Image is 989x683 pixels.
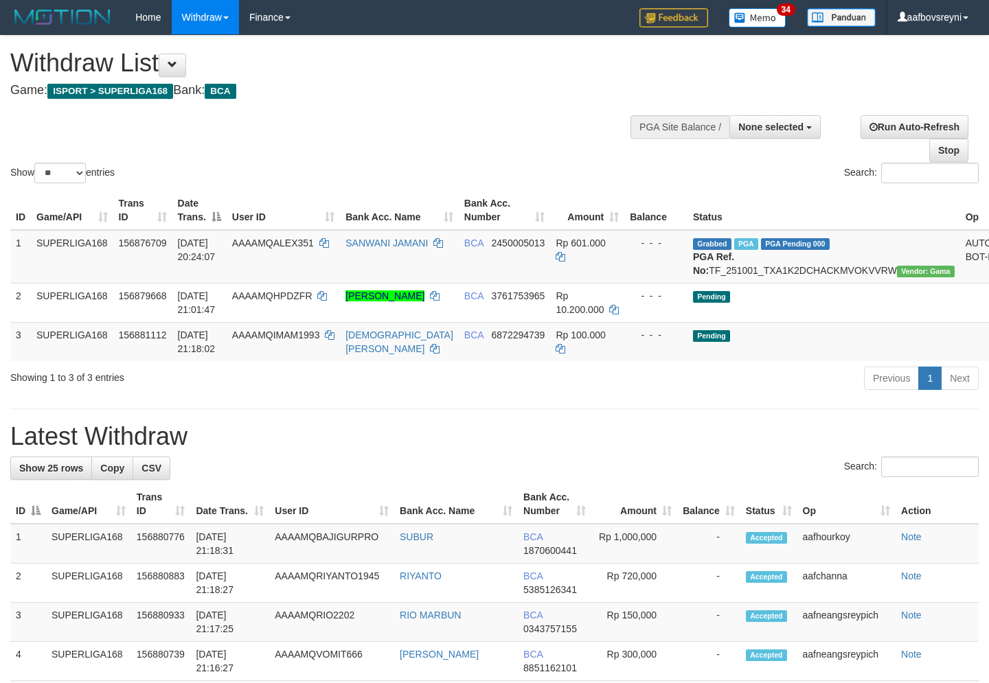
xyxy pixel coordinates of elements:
span: ISPORT > SUPERLIGA168 [47,84,173,99]
td: [DATE] 21:16:27 [190,642,269,681]
td: Rp 150,000 [591,603,677,642]
span: None selected [738,121,804,132]
td: aafneangsreypich [797,642,896,681]
img: Feedback.jpg [639,8,708,27]
span: BCA [523,610,543,621]
span: BCA [523,531,543,542]
a: SANWANI JAMANI [345,238,428,248]
td: SUPERLIGA168 [31,230,113,283]
th: User ID: activate to sort column ascending [227,191,340,230]
a: [PERSON_NAME] [345,290,424,301]
td: 156880739 [131,642,191,681]
input: Search: [881,456,979,477]
td: 4 [10,642,46,681]
span: Pending [693,330,730,342]
img: panduan.png [807,8,876,27]
td: 3 [10,603,46,642]
td: SUPERLIGA168 [46,603,131,642]
span: 156879668 [119,290,167,301]
span: BCA [464,329,484,340]
td: TF_251001_TXA1K2DCHACKMVOKVVRW [687,230,960,283]
span: AAAAMQHPDZFR [232,290,312,301]
a: Note [901,570,922,581]
span: [DATE] 20:24:07 [178,238,216,262]
img: Button%20Memo.svg [729,8,786,27]
th: Status [687,191,960,230]
a: Note [901,649,922,660]
td: 1 [10,230,31,283]
span: Show 25 rows [19,463,83,474]
td: AAAAMQRIYANTO1945 [269,564,394,603]
td: [DATE] 21:17:25 [190,603,269,642]
div: Showing 1 to 3 of 3 entries [10,365,402,384]
div: - - - [630,236,682,250]
select: Showentries [34,163,86,183]
td: 1 [10,524,46,564]
a: [PERSON_NAME] [400,649,479,660]
a: Previous [864,367,919,390]
th: Op: activate to sort column ascending [797,485,896,524]
span: Rp 100.000 [556,329,605,340]
td: - [677,524,740,564]
span: BCA [205,84,236,99]
span: Copy 5385126341 to clipboard [523,584,577,595]
div: PGA Site Balance / [630,115,729,139]
td: 2 [10,283,31,322]
td: aafchanna [797,564,896,603]
th: Game/API: activate to sort column ascending [31,191,113,230]
td: [DATE] 21:18:27 [190,564,269,603]
span: 34 [777,3,795,16]
th: Game/API: activate to sort column ascending [46,485,131,524]
span: Copy 8851162101 to clipboard [523,662,577,673]
h1: Latest Withdraw [10,423,979,450]
span: Copy 1870600441 to clipboard [523,545,577,556]
span: Pending [693,291,730,303]
a: Run Auto-Refresh [861,115,968,139]
td: - [677,564,740,603]
th: Trans ID: activate to sort column ascending [131,485,191,524]
td: AAAAMQVOMIT666 [269,642,394,681]
th: Bank Acc. Number: activate to sort column ascending [518,485,591,524]
td: SUPERLIGA168 [31,283,113,322]
span: [DATE] 21:01:47 [178,290,216,315]
span: Accepted [746,649,787,661]
td: 156880883 [131,564,191,603]
th: Date Trans.: activate to sort column ascending [190,485,269,524]
b: PGA Ref. No: [693,251,734,276]
span: Rp 10.200.000 [556,290,604,315]
th: Bank Acc. Name: activate to sort column ascending [340,191,459,230]
th: Amount: activate to sort column ascending [550,191,624,230]
input: Search: [881,163,979,183]
td: 156880933 [131,603,191,642]
span: AAAAMQIMAM1993 [232,329,320,340]
td: 2 [10,564,46,603]
td: [DATE] 21:18:31 [190,524,269,564]
th: Date Trans.: activate to sort column descending [172,191,227,230]
a: RIO MARBUN [400,610,461,621]
span: Copy [100,463,124,474]
span: CSV [141,463,161,474]
a: Next [941,367,979,390]
th: Status: activate to sort column ascending [740,485,797,524]
th: Amount: activate to sort column ascending [591,485,677,524]
a: Note [901,531,922,542]
td: - [677,642,740,681]
th: ID [10,191,31,230]
a: 1 [918,367,942,390]
span: Rp 601.000 [556,238,605,248]
td: 3 [10,322,31,361]
label: Search: [844,456,979,477]
td: SUPERLIGA168 [46,564,131,603]
td: aafhourkoy [797,524,896,564]
td: - [677,603,740,642]
td: AAAAMQBAJIGURPRO [269,524,394,564]
span: Vendor URL: https://trx31.1velocity.biz [897,266,955,277]
span: Grabbed [693,238,731,250]
span: 156881112 [119,329,167,340]
h1: Withdraw List [10,49,646,77]
a: Show 25 rows [10,456,92,480]
span: BCA [464,290,484,301]
td: aafneangsreypich [797,603,896,642]
div: - - - [630,328,682,342]
td: SUPERLIGA168 [46,642,131,681]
